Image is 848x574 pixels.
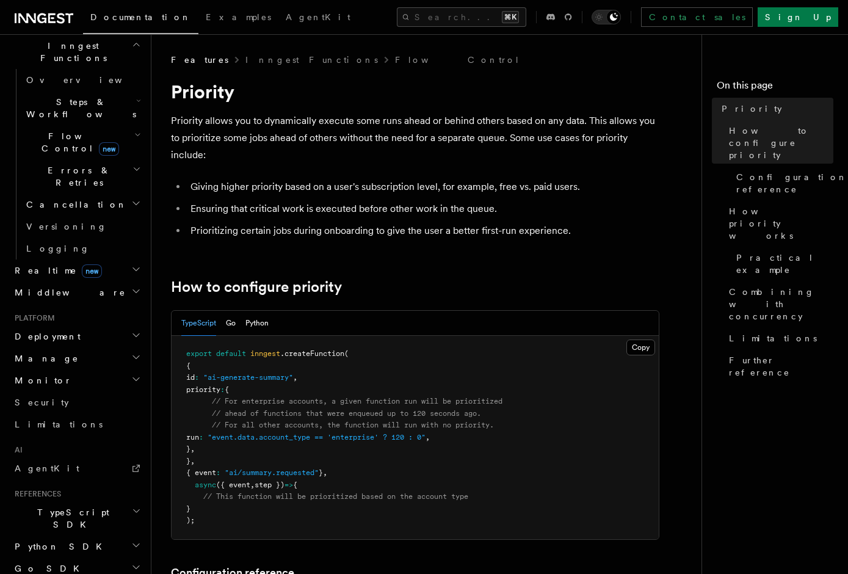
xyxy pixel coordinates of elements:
li: Giving higher priority based on a user's subscription level, for example, free vs. paid users. [187,178,659,195]
span: Versioning [26,222,107,231]
span: new [82,264,102,278]
button: Manage [10,347,143,369]
a: Practical example [731,247,833,281]
span: Configuration reference [736,171,847,195]
button: Flow Controlnew [21,125,143,159]
button: Toggle dark mode [592,10,621,24]
li: Ensuring that critical work is executed before other work in the queue. [187,200,659,217]
p: Priority allows you to dynamically execute some runs ahead or behind others based on any data. Th... [171,112,659,164]
span: } [186,445,190,453]
a: Limitations [10,413,143,435]
span: priority [186,385,220,394]
span: ( [344,349,349,358]
a: Logging [21,238,143,260]
button: Monitor [10,369,143,391]
a: Documentation [83,4,198,34]
span: ); [186,516,195,525]
span: "ai-generate-summary" [203,373,293,382]
span: id [186,373,195,382]
span: // This function will be prioritized based on the account type [203,492,468,501]
span: { [186,361,190,370]
a: AgentKit [278,4,358,33]
span: How to configure priority [729,125,833,161]
span: : [220,385,225,394]
button: Errors & Retries [21,159,143,194]
button: Deployment [10,325,143,347]
span: new [99,142,119,156]
span: AI [10,445,23,455]
span: AgentKit [15,463,79,473]
span: Python SDK [10,540,109,553]
span: , [190,457,195,465]
span: // For all other accounts, the function will run with no priority. [212,421,494,429]
button: Middleware [10,282,143,303]
span: How priority works [729,205,833,242]
span: AgentKit [286,12,350,22]
span: // ahead of functions that were enqueued up to 120 seconds ago. [212,409,481,418]
span: Steps & Workflows [21,96,136,120]
h1: Priority [171,81,659,103]
a: Further reference [724,349,833,383]
span: : [216,468,220,477]
span: { [293,481,297,489]
span: default [216,349,246,358]
span: Security [15,398,69,407]
span: Cancellation [21,198,127,211]
a: Examples [198,4,278,33]
button: Steps & Workflows [21,91,143,125]
span: } [319,468,323,477]
a: Flow Control [395,54,520,66]
span: Practical example [736,252,833,276]
span: { [225,385,229,394]
span: Documentation [90,12,191,22]
span: TypeScript SDK [10,506,132,531]
span: Realtime [10,264,102,277]
span: : [195,373,199,382]
span: : [199,433,203,441]
span: Monitor [10,374,72,387]
button: Python SDK [10,536,143,558]
kbd: ⌘K [502,11,519,23]
span: Deployment [10,330,81,343]
span: References [10,489,61,499]
a: How priority works [724,200,833,247]
button: TypeScript [181,311,216,336]
span: Flow Control [21,130,134,154]
span: } [186,504,190,513]
span: Errors & Retries [21,164,132,189]
span: ({ event [216,481,250,489]
span: , [323,468,327,477]
span: } [186,457,190,465]
span: , [190,445,195,453]
a: Security [10,391,143,413]
span: , [426,433,430,441]
span: run [186,433,199,441]
span: .createFunction [280,349,344,358]
a: Configuration reference [731,166,833,200]
span: // For enterprise accounts, a given function run will be prioritized [212,397,502,405]
button: Realtimenew [10,260,143,282]
span: Limitations [729,332,817,344]
button: Search...⌘K [397,7,526,27]
span: Logging [26,244,90,253]
button: Inngest Functions [10,35,143,69]
span: Features [171,54,228,66]
span: Further reference [729,354,833,379]
span: Overview [26,75,152,85]
span: async [195,481,216,489]
span: , [250,481,255,489]
a: AgentKit [10,457,143,479]
span: { event [186,468,216,477]
button: Cancellation [21,194,143,216]
a: Sign Up [758,7,838,27]
a: Contact sales [641,7,753,27]
button: Python [245,311,269,336]
a: Inngest Functions [245,54,378,66]
button: Copy [626,340,655,355]
span: Manage [10,352,79,365]
button: Go [226,311,236,336]
div: Inngest Functions [10,69,143,260]
a: Priority [717,98,833,120]
span: Priority [722,103,782,115]
span: step }) [255,481,284,489]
